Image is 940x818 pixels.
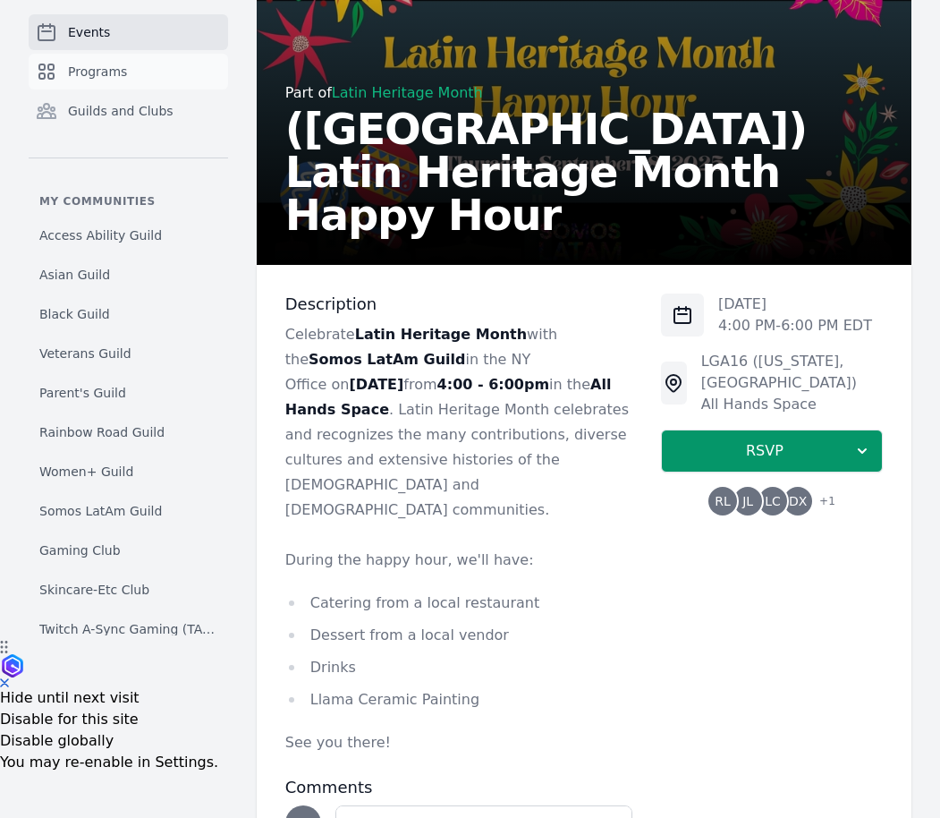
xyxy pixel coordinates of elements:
[29,194,228,209] p: My communities
[39,463,133,481] span: Women+ Guild
[285,294,632,315] h3: Description
[68,102,174,120] span: Guilds and Clubs
[701,351,883,394] div: LGA16 ([US_STATE], [GEOGRAPHIC_DATA])
[29,534,228,567] a: Gaming Club
[285,623,632,648] li: Dessert from a local vendor
[309,351,465,368] strong: Somos LatAm Guild
[29,495,228,527] a: Somos LatAm Guild
[29,219,228,251] a: Access Ability Guild
[285,655,632,680] li: Drinks
[39,541,121,559] span: Gaming Club
[29,14,228,635] nav: Sidebar
[285,687,632,712] li: Llama Ceramic Painting
[29,298,228,330] a: Black Guild
[29,377,228,409] a: Parent's Guild
[29,456,228,488] a: Women+ Guild
[789,495,807,507] span: DX
[715,495,731,507] span: RL
[39,305,110,323] span: Black Guild
[39,620,217,638] span: Twitch A-Sync Gaming (TAG) Club
[39,384,126,402] span: Parent's Guild
[29,337,228,370] a: Veterans Guild
[29,14,228,50] a: Events
[39,502,162,520] span: Somos LatAm Guild
[285,548,632,573] p: During the happy hour, we'll have:
[29,54,228,89] a: Programs
[29,416,228,448] a: Rainbow Road Guild
[29,613,228,645] a: Twitch A-Sync Gaming (TAG) Club
[718,294,872,315] p: [DATE]
[742,495,753,507] span: JL
[39,266,110,284] span: Asian Guild
[68,23,110,41] span: Events
[39,345,131,362] span: Veterans Guild
[355,326,527,343] strong: Latin Heritage Month
[39,226,162,244] span: Access Ability Guild
[285,322,632,523] p: Celebrate with the in the NY Office on from in the . Latin Heritage Month celebrates and recogniz...
[349,376,403,393] strong: [DATE]
[676,440,853,462] span: RSVP
[285,777,632,798] h3: Comments
[39,423,165,441] span: Rainbow Road Guild
[29,574,228,606] a: Skincare-Etc Club
[39,581,149,599] span: Skincare-Etc Club
[285,591,632,616] li: Catering from a local restaurant
[29,93,228,129] a: Guilds and Clubs
[809,490,835,516] span: + 1
[68,63,127,81] span: Programs
[718,315,872,337] p: 4:00 PM - 6:00 PM EDT
[765,495,781,507] span: LC
[661,430,883,473] button: RSVP
[29,259,228,291] a: Asian Guild
[285,730,632,755] p: See you there!
[437,376,550,393] strong: 4:00 - 6:00pm
[701,394,883,415] div: All Hands Space
[285,82,883,104] div: Part of
[332,84,483,101] a: Latin Heritage Month
[285,107,883,236] h2: ([GEOGRAPHIC_DATA]) Latin Heritage Month Happy Hour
